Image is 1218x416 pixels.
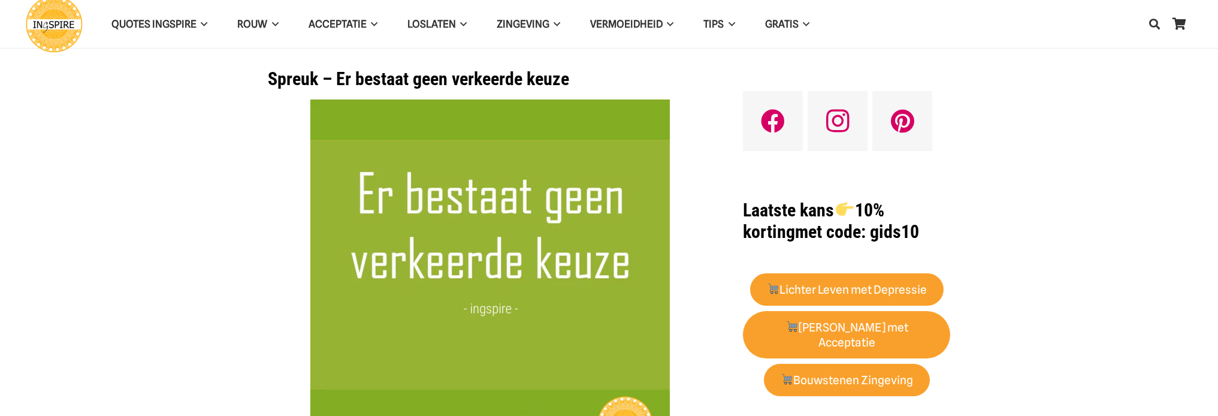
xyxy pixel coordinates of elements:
[767,283,779,294] img: 🛒
[750,273,944,306] a: 🛒Lichter Leven met Depressie
[497,18,549,30] span: Zingeving
[575,9,688,40] a: VERMOEIDHEIDVERMOEIDHEID Menu
[456,9,467,39] span: Loslaten Menu
[237,18,267,30] span: ROUW
[750,9,824,40] a: GRATISGRATIS Menu
[1143,9,1166,39] a: Zoeken
[590,18,663,30] span: VERMOEIDHEID
[767,283,927,297] strong: Lichter Leven met Depressie
[663,9,673,39] span: VERMOEIDHEID Menu
[407,18,456,30] span: Loslaten
[743,200,950,243] h1: met code: gids10
[743,200,884,242] strong: Laatste kans 10% korting
[743,91,803,151] a: Facebook
[786,321,797,332] img: 🛒
[268,68,713,90] h1: Spreuk – Er bestaat geen verkeerde keuze
[836,200,854,218] img: 👉
[688,9,749,40] a: TIPSTIPS Menu
[392,9,482,40] a: LoslatenLoslaten Menu
[765,18,799,30] span: GRATIS
[743,311,950,359] a: 🛒[PERSON_NAME] met Acceptatie
[294,9,392,40] a: AcceptatieAcceptatie Menu
[724,9,735,39] span: TIPS Menu
[785,321,908,349] strong: [PERSON_NAME] met Acceptatie
[111,18,197,30] span: QUOTES INGSPIRE
[222,9,293,40] a: ROUWROUW Menu
[781,373,793,385] img: 🛒
[799,9,809,39] span: GRATIS Menu
[703,18,724,30] span: TIPS
[309,18,367,30] span: Acceptatie
[96,9,222,40] a: QUOTES INGSPIREQUOTES INGSPIRE Menu
[781,373,914,387] strong: Bouwstenen Zingeving
[482,9,575,40] a: ZingevingZingeving Menu
[197,9,207,39] span: QUOTES INGSPIRE Menu
[764,364,930,397] a: 🛒Bouwstenen Zingeving
[808,91,868,151] a: Instagram
[367,9,377,39] span: Acceptatie Menu
[549,9,560,39] span: Zingeving Menu
[872,91,932,151] a: Pinterest
[267,9,278,39] span: ROUW Menu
